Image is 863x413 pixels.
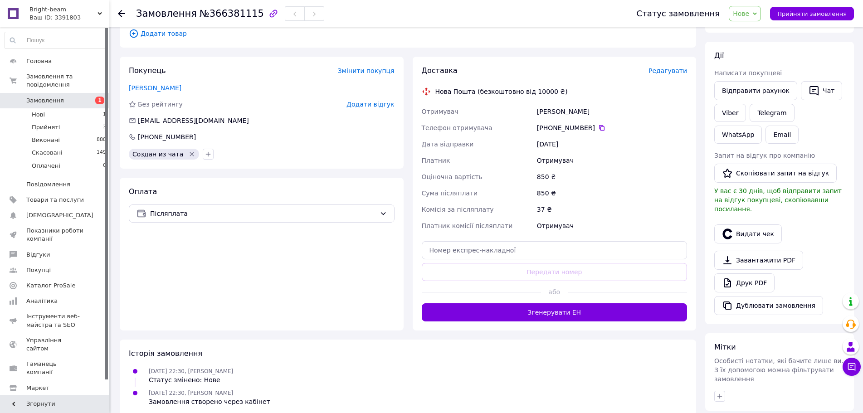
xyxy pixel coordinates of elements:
a: Завантажити PDF [714,251,803,270]
span: Маркет [26,384,49,392]
button: Видати чек [714,224,782,243]
span: Відгуки [26,251,50,259]
span: Создан из чата [132,151,183,158]
div: 850 ₴ [535,169,689,185]
span: Замовлення [26,97,64,105]
span: Дата відправки [422,141,474,148]
div: 850 ₴ [535,185,689,201]
span: [DATE] 22:30, [PERSON_NAME] [149,390,233,396]
div: Замовлення створено через кабінет [149,397,270,406]
div: [PHONE_NUMBER] [137,132,197,141]
span: [DEMOGRAPHIC_DATA] [26,211,93,219]
span: Платник комісії післяплати [422,222,513,229]
div: Отримувач [535,218,689,234]
div: Ваш ID: 3391803 [29,14,109,22]
span: Гаманець компанії [26,360,84,376]
span: Інструменти веб-майстра та SEO [26,312,84,329]
span: Додати відгук [346,101,394,108]
span: [DATE] 22:30, [PERSON_NAME] [149,368,233,374]
input: Пошук [5,32,107,49]
span: Аналітика [26,297,58,305]
span: Комісія за післяплату [422,206,494,213]
button: Чат з покупцем [843,358,861,376]
div: Нова Пошта (безкоштовно від 10000 ₴) [433,87,570,96]
span: №366381115 [200,8,264,19]
span: Мітки [714,343,736,351]
a: WhatsApp [714,126,762,144]
span: Змінити покупця [338,67,395,74]
div: Отримувач [535,152,689,169]
span: Bright-beam [29,5,98,14]
span: Замовлення та повідомлення [26,73,109,89]
a: Друк PDF [714,273,775,292]
div: [PHONE_NUMBER] [537,123,687,132]
span: Оціночна вартість [422,173,483,180]
span: Повідомлення [26,180,70,189]
button: Відправити рахунок [714,81,797,100]
span: 1 [95,97,104,104]
div: Статус замовлення [637,9,720,18]
button: Дублювати замовлення [714,296,823,315]
span: Покупець [129,66,166,75]
span: Доставка [422,66,458,75]
button: Email [765,126,799,144]
span: Отримувач [422,108,458,115]
span: Післяплата [150,209,376,219]
span: Платник [422,157,450,164]
a: Telegram [750,104,794,122]
span: Замовлення [136,8,197,19]
span: 3 [103,123,106,131]
div: 37 ₴ [535,201,689,218]
div: Статус змінено: Нове [149,375,233,384]
div: [DATE] [535,136,689,152]
span: Нові [32,111,45,119]
span: Покупці [26,266,51,274]
span: Прийняти замовлення [777,10,847,17]
span: Історія замовлення [129,349,202,358]
span: Оплата [129,187,157,196]
span: Прийняті [32,123,60,131]
span: Додати товар [129,29,687,39]
span: 1 [103,111,106,119]
input: Номер експрес-накладної [422,241,687,259]
span: Показники роботи компанії [26,227,84,243]
span: У вас є 30 днів, щоб відправити запит на відгук покупцеві, скопіювавши посилання. [714,187,842,213]
span: Дії [714,51,724,60]
button: Згенерувати ЕН [422,303,687,321]
button: Чат [801,81,842,100]
span: [EMAIL_ADDRESS][DOMAIN_NAME] [138,117,249,124]
span: Головна [26,57,52,65]
span: Редагувати [648,67,687,74]
a: [PERSON_NAME] [129,84,181,92]
span: Товари та послуги [26,196,84,204]
span: Оплачені [32,162,60,170]
button: Скопіювати запит на відгук [714,164,837,183]
span: Каталог ProSale [26,282,75,290]
a: Viber [714,104,746,122]
span: Скасовані [32,149,63,157]
span: 0 [103,162,106,170]
div: Повернутися назад [118,9,125,18]
span: Сума післяплати [422,189,478,197]
span: Виконані [32,136,60,144]
button: Прийняти замовлення [770,7,854,20]
span: Телефон отримувача [422,124,492,131]
span: Управління сайтом [26,336,84,353]
span: Написати покупцеві [714,69,782,77]
span: або [541,287,568,296]
span: 149 [97,149,106,157]
span: 888 [97,136,106,144]
div: [PERSON_NAME] [535,103,689,120]
span: Особисті нотатки, які бачите лише ви. З їх допомогою можна фільтрувати замовлення [714,357,843,383]
svg: Видалити мітку [188,151,195,158]
span: Нове [733,10,749,17]
span: Запит на відгук про компанію [714,152,815,159]
span: Без рейтингу [138,101,183,108]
